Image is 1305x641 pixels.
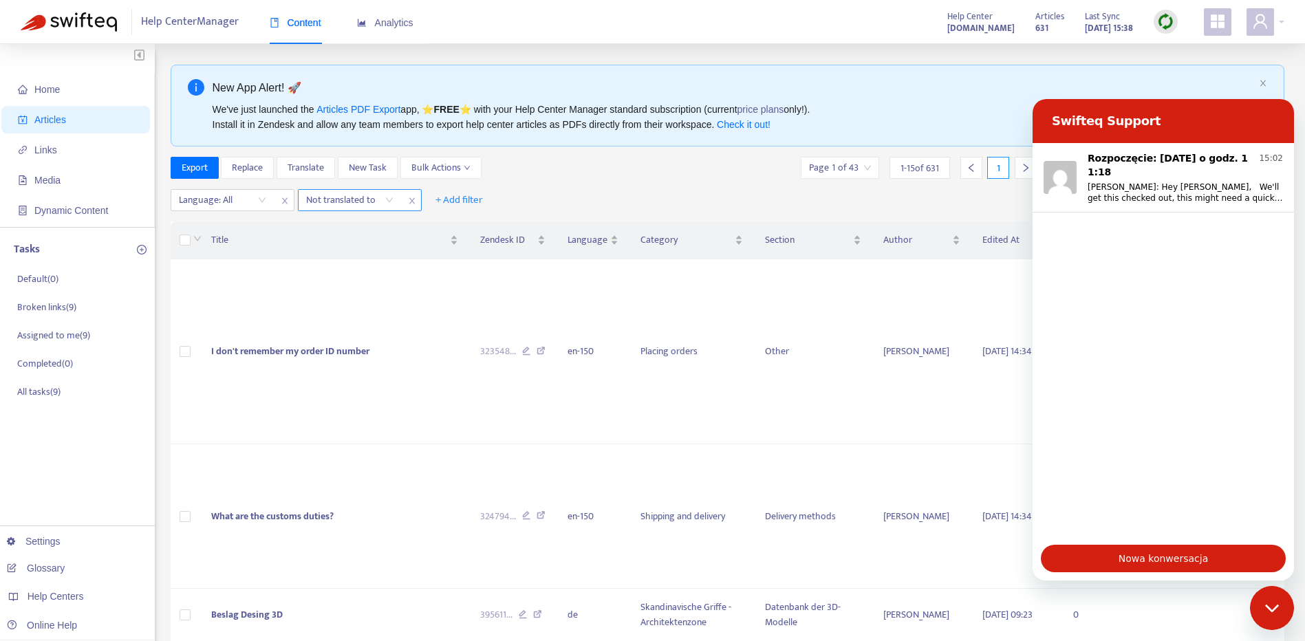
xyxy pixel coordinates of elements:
td: en-150 [557,444,629,589]
div: 1 [987,157,1009,179]
span: Bulk Actions [411,160,471,175]
span: What are the customs duties? [211,508,334,524]
span: appstore [1209,13,1226,30]
span: Content [270,17,321,28]
span: Title [211,232,447,248]
a: [DOMAIN_NAME] [947,20,1015,36]
img: sync.dc5367851b00ba804db3.png [1157,13,1174,30]
span: user [1252,13,1269,30]
span: Zendesk ID [480,232,535,248]
span: right [1021,163,1031,173]
span: down [464,164,471,171]
td: Delivery methods [754,444,872,589]
img: Swifteq [21,12,117,32]
span: [DATE] 09:23 [982,607,1033,622]
span: Articles [1035,9,1064,24]
button: Translate [277,157,335,179]
th: Section [754,221,872,259]
b: FREE [433,104,459,115]
span: Help Center [947,9,993,24]
span: 395611 ... [480,607,513,622]
a: Online Help [7,620,77,631]
span: New Task [349,160,387,175]
a: Check it out! [717,119,770,130]
span: Category [640,232,732,248]
button: + Add filter [425,189,493,211]
strong: [DOMAIN_NAME] [947,21,1015,36]
button: Export [171,157,219,179]
td: en-150 [557,259,629,444]
th: Edited At [971,221,1063,259]
span: container [18,206,28,215]
p: Default ( 0 ) [17,272,58,286]
span: Export [182,160,208,175]
span: left [967,163,976,173]
th: Author [872,221,971,259]
a: price plans [737,104,784,115]
span: Help Center Manager [141,9,239,35]
span: area-chart [357,18,367,28]
span: 324794 ... [480,509,516,524]
span: 1 - 15 of 631 [900,161,939,175]
span: Media [34,175,61,186]
span: Translate [288,160,324,175]
span: [DATE] 14:34 [982,343,1032,359]
button: Bulk Actionsdown [400,157,482,179]
td: [PERSON_NAME] [872,444,971,589]
p: Tasks [14,241,40,258]
span: Last Sync [1085,9,1120,24]
span: Analytics [357,17,413,28]
span: Edited At [982,232,1041,248]
div: We've just launched the app, ⭐ ⭐️ with your Help Center Manager standard subscription (current on... [213,102,1254,132]
span: I don't remember my order ID number [211,343,369,359]
span: Language [568,232,607,248]
a: Articles PDF Export [316,104,400,115]
p: Assigned to me ( 9 ) [17,328,90,343]
a: Settings [7,536,61,547]
iframe: Przycisk uruchamiania okna komunikatora, konwersacja w toku [1250,586,1294,630]
span: Replace [232,160,263,175]
td: Shipping and delivery [629,444,754,589]
span: plus-circle [137,245,147,254]
span: Help Centers [28,591,84,602]
strong: 631 [1035,21,1048,36]
td: Other [754,259,872,444]
span: close [1259,79,1267,87]
span: account-book [18,115,28,124]
span: Articles [34,114,66,125]
strong: [DATE] 15:38 [1085,21,1133,36]
span: + Add filter [435,192,483,208]
p: All tasks ( 9 ) [17,384,61,399]
td: Placing orders [629,259,754,444]
span: book [270,18,279,28]
th: Zendesk ID [469,221,557,259]
span: [DATE] 14:34 [982,508,1032,524]
a: Glossary [7,563,65,574]
th: Language [557,221,629,259]
span: Section [765,232,850,248]
span: file-image [18,175,28,185]
span: Home [34,84,60,95]
p: Completed ( 0 ) [17,356,73,371]
td: [PERSON_NAME] [872,259,971,444]
span: Links [34,144,57,155]
button: New Task [338,157,398,179]
span: Beslag Desing 3D [211,607,283,622]
span: info-circle [188,79,204,96]
span: home [18,85,28,94]
p: Broken links ( 9 ) [17,300,76,314]
div: New App Alert! 🚀 [213,79,1254,96]
span: 323548 ... [480,344,516,359]
th: Category [629,221,754,259]
th: Title [200,221,469,259]
iframe: Okno komunikatora [1033,99,1294,580]
button: close [1259,79,1267,88]
span: Author [883,232,949,248]
button: Replace [221,157,274,179]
